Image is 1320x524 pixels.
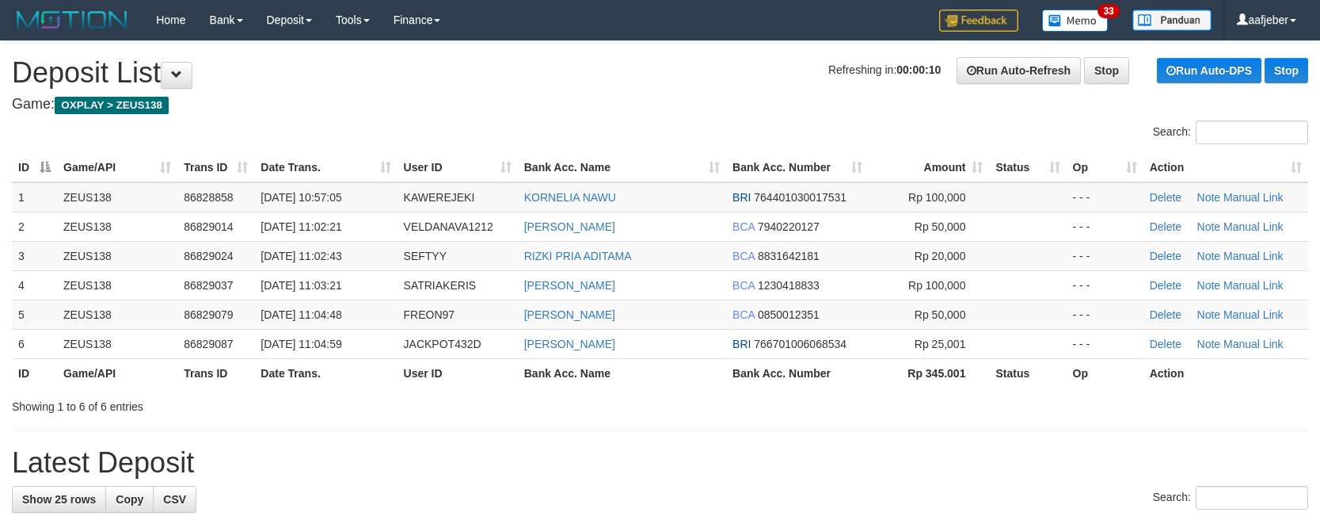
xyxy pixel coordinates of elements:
[524,279,615,292] a: [PERSON_NAME]
[12,270,57,300] td: 4
[1132,10,1212,31] img: panduan.png
[398,153,518,182] th: User ID: activate to sort column ascending
[177,153,254,182] th: Trans ID: activate to sort column ascending
[989,153,1066,182] th: Status: activate to sort column ascending
[1157,58,1261,83] a: Run Auto-DPS
[1223,279,1284,292] a: Manual Link
[524,191,616,204] a: KORNELIA NAWU
[1150,250,1181,262] a: Delete
[12,358,57,388] th: ID
[184,191,233,204] span: 86828858
[732,308,755,321] span: BCA
[12,153,57,182] th: ID: activate to sort column descending
[1150,279,1181,292] a: Delete
[1150,308,1181,321] a: Delete
[754,338,846,350] span: Copy 766701006068534 to clipboard
[1265,58,1308,83] a: Stop
[939,10,1018,32] img: Feedback.jpg
[184,250,233,262] span: 86829024
[915,220,966,233] span: Rp 50,000
[404,279,477,292] span: SATRIAKERIS
[989,358,1066,388] th: Status
[732,220,755,233] span: BCA
[57,153,177,182] th: Game/API: activate to sort column ascending
[404,191,475,204] span: KAWEREJEKI
[1067,270,1143,300] td: - - -
[1153,120,1308,144] label: Search:
[153,486,196,513] a: CSV
[518,153,726,182] th: Bank Acc. Name: activate to sort column ascending
[1067,182,1143,212] td: - - -
[57,182,177,212] td: ZEUS138
[915,338,966,350] span: Rp 25,001
[758,308,820,321] span: Copy 0850012351 to clipboard
[12,241,57,270] td: 3
[1223,308,1284,321] a: Manual Link
[57,241,177,270] td: ZEUS138
[732,338,751,350] span: BRI
[1197,220,1221,233] a: Note
[404,220,493,233] span: VELDANAVA1212
[116,493,143,506] span: Copy
[12,8,132,32] img: MOTION_logo.png
[1143,358,1308,388] th: Action
[518,358,726,388] th: Bank Acc. Name
[12,447,1308,479] h1: Latest Deposit
[177,358,254,388] th: Trans ID
[57,329,177,358] td: ZEUS138
[524,338,615,350] a: [PERSON_NAME]
[896,63,941,76] strong: 00:00:10
[869,358,989,388] th: Rp 345.001
[758,279,820,292] span: Copy 1230418833 to clipboard
[524,250,632,262] a: RIZKI PRIA ADITAMA
[12,182,57,212] td: 1
[915,250,966,262] span: Rp 20,000
[261,250,341,262] span: [DATE] 11:02:43
[726,153,869,182] th: Bank Acc. Number: activate to sort column ascending
[1150,220,1181,233] a: Delete
[12,392,538,415] div: Showing 1 to 6 of 6 entries
[254,153,397,182] th: Date Trans.: activate to sort column ascending
[1067,153,1143,182] th: Op: activate to sort column ascending
[1042,10,1109,32] img: Button%20Memo.svg
[55,97,169,114] span: OXPLAY > ZEUS138
[1197,308,1221,321] a: Note
[524,220,615,233] a: [PERSON_NAME]
[12,300,57,329] td: 5
[398,358,518,388] th: User ID
[57,300,177,329] td: ZEUS138
[57,270,177,300] td: ZEUS138
[12,212,57,241] td: 2
[908,191,965,204] span: Rp 100,000
[404,250,447,262] span: SEFTYY
[1196,486,1308,510] input: Search:
[1223,250,1284,262] a: Manual Link
[105,486,154,513] a: Copy
[1197,191,1221,204] a: Note
[1197,338,1221,350] a: Note
[261,279,341,292] span: [DATE] 11:03:21
[261,338,341,350] span: [DATE] 11:04:59
[1153,486,1308,510] label: Search:
[828,63,941,76] span: Refreshing in:
[908,279,965,292] span: Rp 100,000
[1223,220,1284,233] a: Manual Link
[957,57,1081,84] a: Run Auto-Refresh
[758,250,820,262] span: Copy 8831642181 to clipboard
[1197,279,1221,292] a: Note
[1143,153,1308,182] th: Action: activate to sort column ascending
[261,308,341,321] span: [DATE] 11:04:48
[1196,120,1308,144] input: Search:
[1067,212,1143,241] td: - - -
[1067,300,1143,329] td: - - -
[1084,57,1129,84] a: Stop
[261,191,341,204] span: [DATE] 10:57:05
[254,358,397,388] th: Date Trans.
[732,279,755,292] span: BCA
[1067,241,1143,270] td: - - -
[184,338,233,350] span: 86829087
[1223,191,1284,204] a: Manual Link
[184,279,233,292] span: 86829037
[12,97,1308,113] h4: Game:
[1150,338,1181,350] a: Delete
